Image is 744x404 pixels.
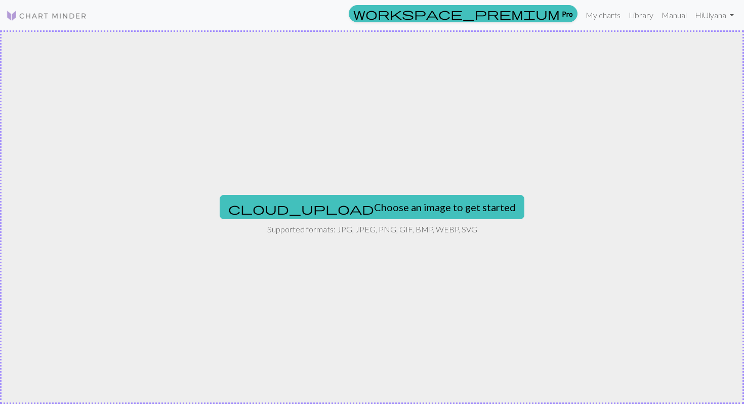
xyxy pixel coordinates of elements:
[625,5,657,25] a: Library
[349,5,577,22] a: Pro
[228,201,374,216] span: cloud_upload
[657,5,691,25] a: Manual
[6,10,87,22] img: Logo
[691,5,738,25] a: HiUlyana
[220,195,524,219] button: Choose an image to get started
[267,223,477,235] p: Supported formats: JPG, JPEG, PNG, GIF, BMP, WEBP, SVG
[582,5,625,25] a: My charts
[353,7,560,21] span: workspace_premium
